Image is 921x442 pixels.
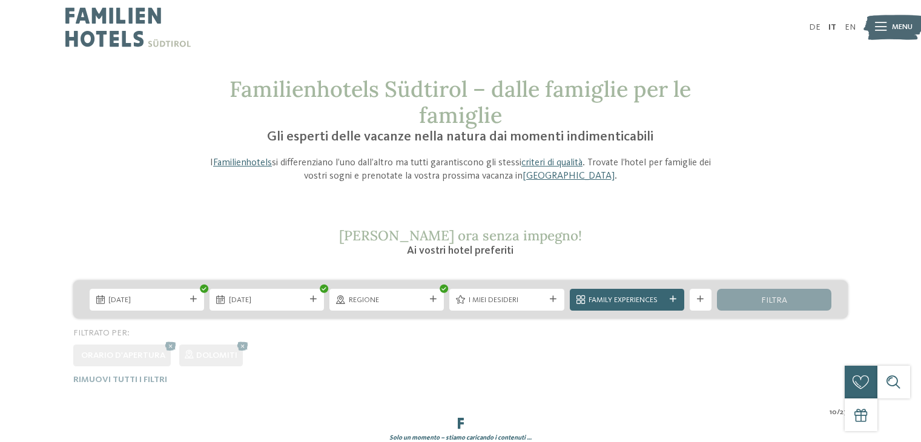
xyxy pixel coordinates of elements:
[469,295,545,306] span: I miei desideri
[809,23,820,31] a: DE
[229,295,305,306] span: [DATE]
[830,407,837,418] span: 10
[339,226,582,244] span: [PERSON_NAME] ora senza impegno!
[892,22,913,33] span: Menu
[108,295,185,306] span: [DATE]
[589,295,665,306] span: Family Experiences
[407,245,513,256] span: Ai vostri hotel preferiti
[202,156,720,183] p: I si differenziano l’uno dall’altro ma tutti garantiscono gli stessi . Trovate l’hotel per famigl...
[267,130,653,143] span: Gli esperti delle vacanze nella natura dai momenti indimenticabili
[213,158,272,168] a: Familienhotels
[845,23,856,31] a: EN
[523,171,615,181] a: [GEOGRAPHIC_DATA]
[521,158,583,168] a: criteri di qualità
[349,295,425,306] span: Regione
[229,75,691,129] span: Familienhotels Südtirol – dalle famiglie per le famiglie
[837,407,840,418] span: /
[828,23,836,31] a: IT
[840,407,848,418] span: 27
